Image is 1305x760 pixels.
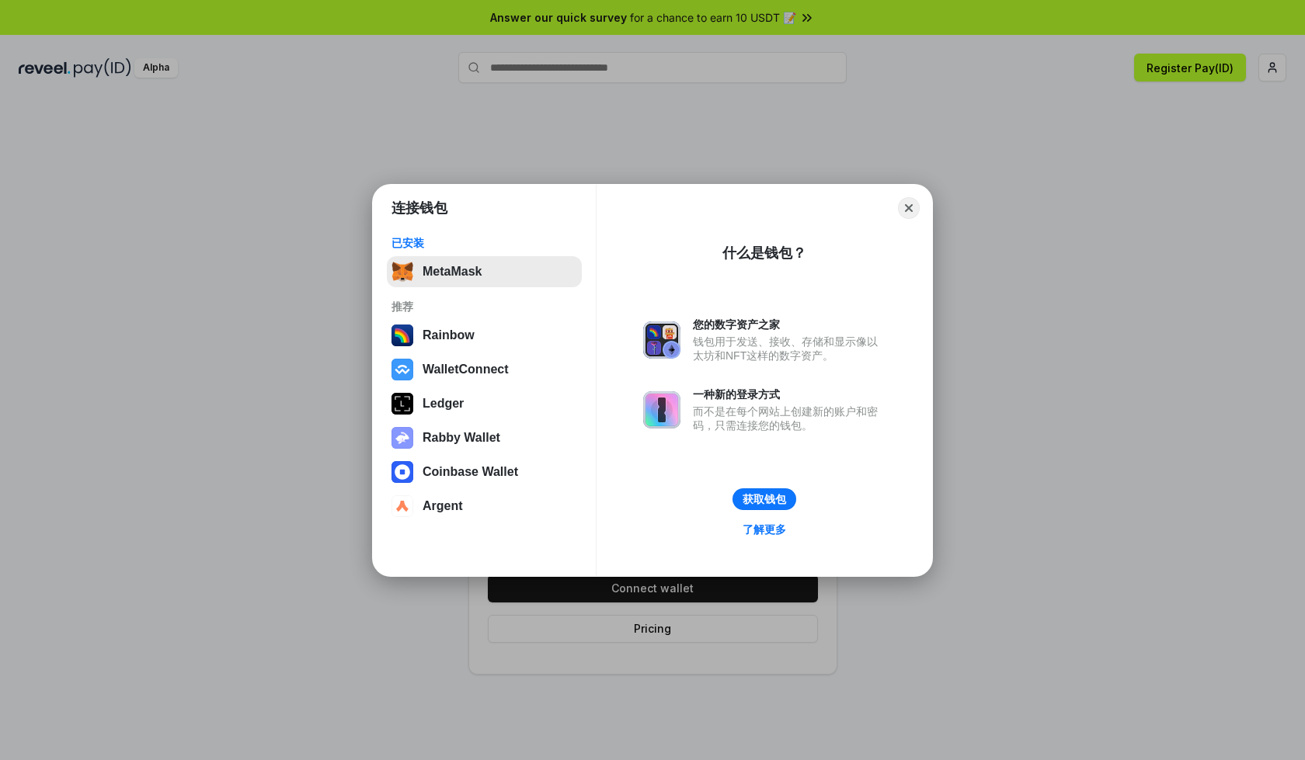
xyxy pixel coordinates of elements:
[743,492,786,506] div: 获取钱包
[391,427,413,449] img: svg+xml,%3Csvg%20xmlns%3D%22http%3A%2F%2Fwww.w3.org%2F2000%2Fsvg%22%20fill%3D%22none%22%20viewBox...
[423,431,500,445] div: Rabby Wallet
[423,465,518,479] div: Coinbase Wallet
[423,397,464,411] div: Ledger
[423,499,463,513] div: Argent
[693,387,886,401] div: 一种新的登录方式
[387,422,582,453] button: Rabby Wallet
[391,393,413,415] img: svg+xml,%3Csvg%20xmlns%3D%22http%3A%2F%2Fwww.w3.org%2F2000%2Fsvg%22%20width%3D%2228%22%20height%3...
[387,491,582,522] button: Argent
[391,199,447,217] h1: 连接钱包
[643,391,680,429] img: svg+xml,%3Csvg%20xmlns%3D%22http%3A%2F%2Fwww.w3.org%2F2000%2Fsvg%22%20fill%3D%22none%22%20viewBox...
[743,522,786,536] div: 了解更多
[387,388,582,419] button: Ledger
[643,321,680,359] img: svg+xml,%3Csvg%20xmlns%3D%22http%3A%2F%2Fwww.w3.org%2F2000%2Fsvg%22%20fill%3D%22none%22%20viewBox...
[693,335,886,363] div: 钱包用于发送、接收、存储和显示像以太坊和NFT这样的数字资产。
[423,328,475,342] div: Rainbow
[391,461,413,483] img: svg+xml,%3Csvg%20width%3D%2228%22%20height%3D%2228%22%20viewBox%3D%220%200%2028%2028%22%20fill%3D...
[722,244,806,262] div: 什么是钱包？
[391,261,413,283] img: svg+xml,%3Csvg%20fill%3D%22none%22%20height%3D%2233%22%20viewBox%3D%220%200%2035%2033%22%20width%...
[693,318,886,331] div: 您的数字资产之家
[423,265,482,279] div: MetaMask
[387,320,582,351] button: Rainbow
[391,495,413,517] img: svg+xml,%3Csvg%20width%3D%2228%22%20height%3D%2228%22%20viewBox%3D%220%200%2028%2028%22%20fill%3D...
[387,456,582,488] button: Coinbase Wallet
[391,324,413,346] img: svg+xml,%3Csvg%20width%3D%22120%22%20height%3D%22120%22%20viewBox%3D%220%200%20120%20120%22%20fil...
[733,519,795,540] a: 了解更多
[733,488,796,510] button: 获取钱包
[387,354,582,385] button: WalletConnect
[391,236,577,250] div: 已安装
[693,404,886,432] div: 而不是在每个网站上创建新的账户和密码，只需连接您的钱包。
[898,197,920,219] button: Close
[387,256,582,287] button: MetaMask
[391,300,577,314] div: 推荐
[391,359,413,380] img: svg+xml,%3Csvg%20width%3D%2228%22%20height%3D%2228%22%20viewBox%3D%220%200%2028%2028%22%20fill%3D...
[423,363,509,377] div: WalletConnect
